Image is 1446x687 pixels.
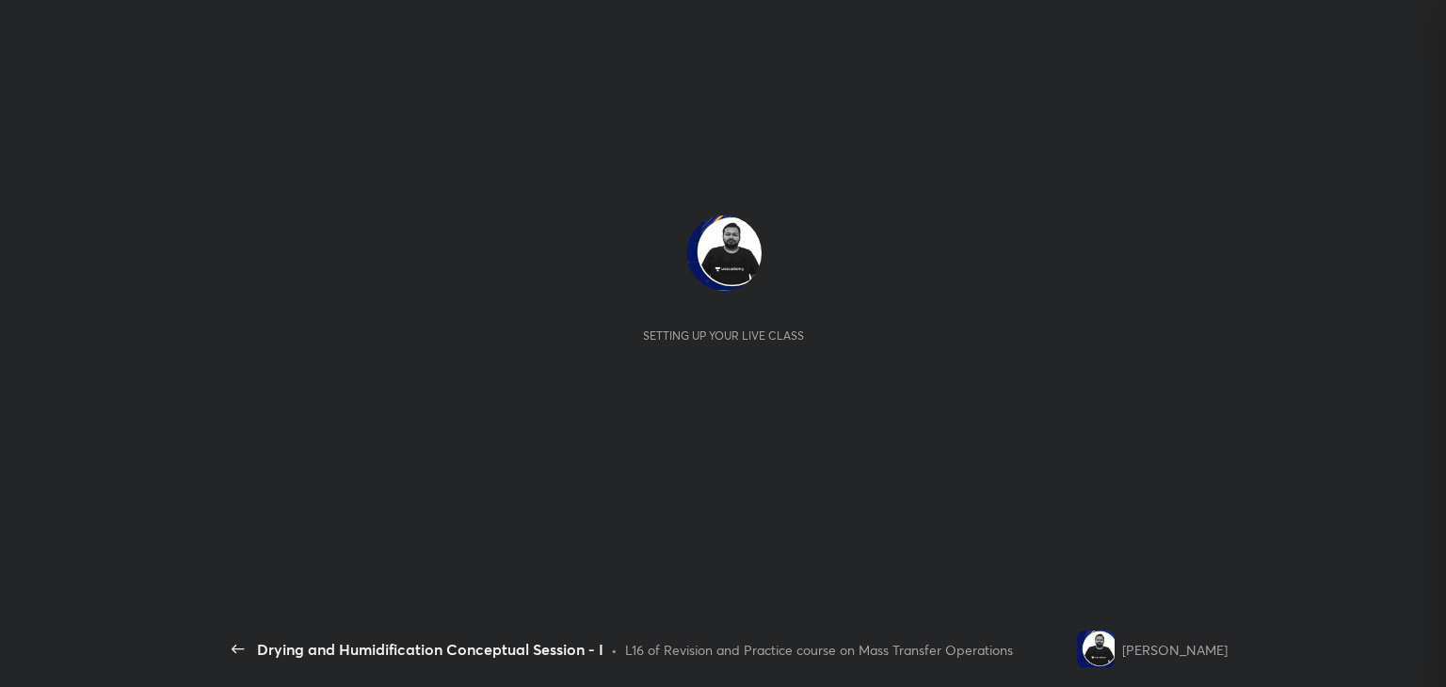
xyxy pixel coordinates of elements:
div: • [611,640,618,660]
div: Drying and Humidification Conceptual Session - I [257,638,603,661]
img: 06bb0d84a8f94ea8a9cc27b112cd422f.jpg [1077,631,1115,668]
div: Setting up your live class [643,328,804,343]
img: 06bb0d84a8f94ea8a9cc27b112cd422f.jpg [686,216,762,291]
div: L16 of Revision and Practice course on Mass Transfer Operations [625,640,1013,660]
div: [PERSON_NAME] [1122,640,1228,660]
